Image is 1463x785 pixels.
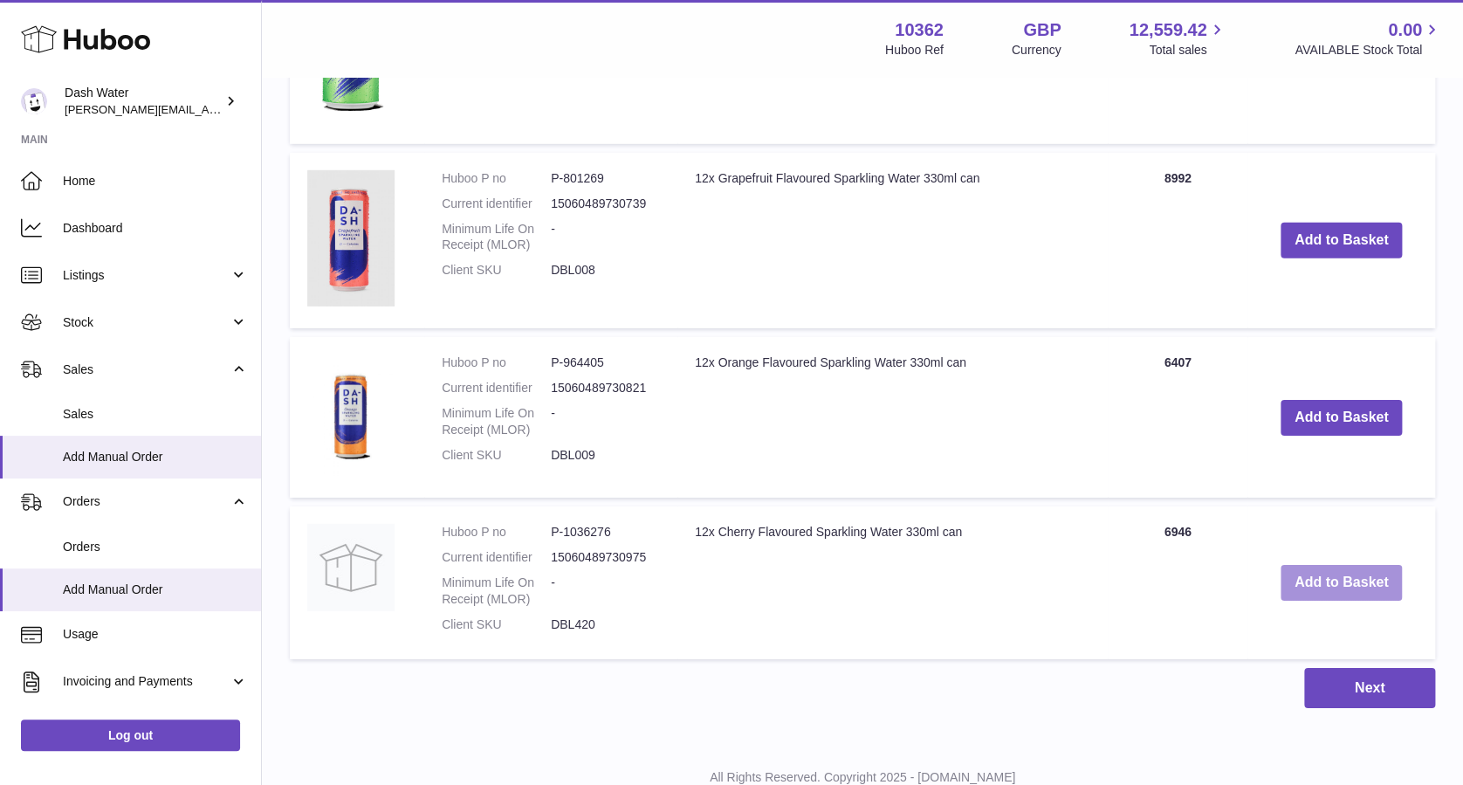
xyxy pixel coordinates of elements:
[442,524,551,541] dt: Huboo P no
[65,85,222,118] div: Dash Water
[63,267,230,284] span: Listings
[442,262,551,279] dt: Client SKU
[1388,18,1422,42] span: 0.00
[63,406,248,423] span: Sales
[1108,337,1247,498] td: 6407
[1149,42,1226,59] span: Total sales
[1129,18,1206,42] span: 12,559.42
[442,380,551,396] dt: Current identifier
[1129,18,1226,59] a: 12,559.42 Total sales
[307,170,395,307] img: 12x Grapefruit Flavoured Sparkling Water 330ml can
[63,173,248,189] span: Home
[21,720,240,751] a: Log out
[63,582,248,598] span: Add Manual Order
[1023,18,1061,42] strong: GBP
[677,337,1108,498] td: 12x Orange Flavoured Sparkling Water 330ml can
[551,575,660,608] dd: -
[307,355,395,476] img: 12x Orange Flavoured Sparkling Water 330ml can
[442,549,551,566] dt: Current identifier
[551,355,660,371] dd: P-964405
[1108,153,1247,329] td: 8992
[442,170,551,187] dt: Huboo P no
[63,673,230,690] span: Invoicing and Payments
[551,196,660,212] dd: 15060489730739
[63,220,248,237] span: Dashboard
[442,575,551,608] dt: Minimum Life On Receipt (MLOR)
[551,262,660,279] dd: DBL008
[551,447,660,464] dd: DBL009
[551,616,660,633] dd: DBL420
[1281,565,1403,601] button: Add to Basket
[1012,42,1061,59] div: Currency
[65,102,350,116] span: [PERSON_NAME][EMAIL_ADDRESS][DOMAIN_NAME]
[21,88,47,114] img: james@dash-water.com
[63,493,230,510] span: Orders
[442,355,551,371] dt: Huboo P no
[442,221,551,254] dt: Minimum Life On Receipt (MLOR)
[677,506,1108,658] td: 12x Cherry Flavoured Sparkling Water 330ml can
[677,153,1108,329] td: 12x Grapefruit Flavoured Sparkling Water 330ml can
[1295,42,1442,59] span: AVAILABLE Stock Total
[63,626,248,643] span: Usage
[442,447,551,464] dt: Client SKU
[1304,668,1435,709] button: Next
[63,314,230,331] span: Stock
[1281,400,1403,436] button: Add to Basket
[1108,506,1247,658] td: 6946
[551,405,660,438] dd: -
[551,170,660,187] dd: P-801269
[442,616,551,633] dt: Client SKU
[63,362,230,378] span: Sales
[551,524,660,541] dd: P-1036276
[1295,18,1442,59] a: 0.00 AVAILABLE Stock Total
[63,449,248,465] span: Add Manual Order
[1281,223,1403,258] button: Add to Basket
[63,539,248,555] span: Orders
[551,221,660,254] dd: -
[307,524,395,611] img: 12x Cherry Flavoured Sparkling Water 330ml can
[442,196,551,212] dt: Current identifier
[885,42,944,59] div: Huboo Ref
[895,18,944,42] strong: 10362
[551,549,660,566] dd: 15060489730975
[442,405,551,438] dt: Minimum Life On Receipt (MLOR)
[551,380,660,396] dd: 15060489730821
